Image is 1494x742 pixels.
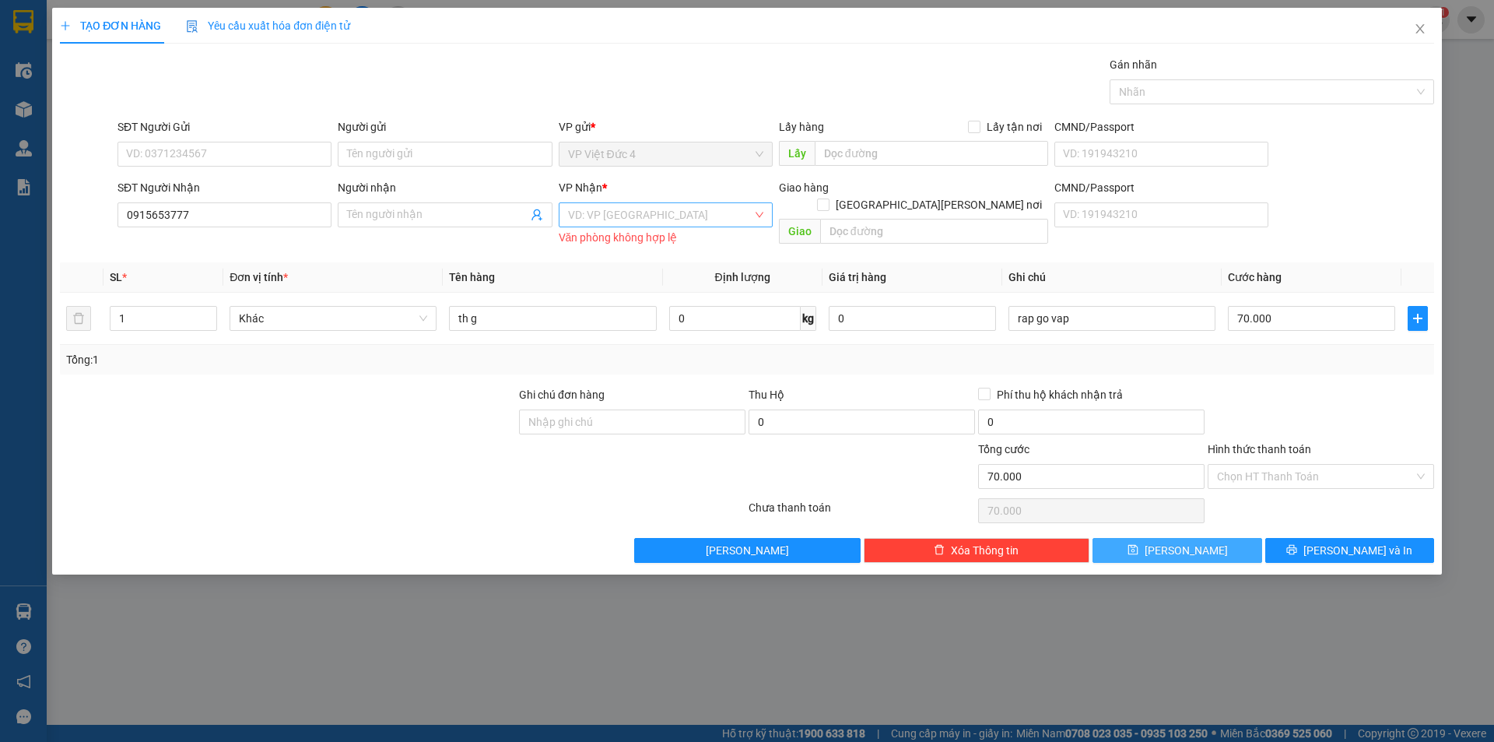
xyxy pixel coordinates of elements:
[559,118,773,135] div: VP gửi
[747,499,977,526] div: Chưa thanh toán
[449,306,656,331] input: VD: Bàn, Ghế
[715,271,770,283] span: Định lượng
[60,20,71,31] span: plus
[1408,306,1428,331] button: plus
[779,141,815,166] span: Lấy
[559,181,602,194] span: VP Nhận
[829,306,996,331] input: 0
[1414,23,1426,35] span: close
[66,306,91,331] button: delete
[1002,262,1222,293] th: Ghi chú
[449,271,495,283] span: Tên hàng
[829,271,886,283] span: Giá trị hàng
[1128,544,1138,557] span: save
[951,542,1019,559] span: Xóa Thông tin
[1008,306,1215,331] input: Ghi Chú
[338,118,552,135] div: Người gửi
[1208,443,1311,455] label: Hình thức thanh toán
[230,271,288,283] span: Đơn vị tính
[829,196,1048,213] span: [GEOGRAPHIC_DATA][PERSON_NAME] nơi
[1286,544,1297,557] span: printer
[864,538,1090,563] button: deleteXóa Thông tin
[801,306,816,331] span: kg
[1145,542,1228,559] span: [PERSON_NAME]
[978,443,1029,455] span: Tổng cước
[60,19,161,32] span: TẠO ĐƠN HÀNG
[749,389,784,401] span: Thu Hộ
[1110,58,1157,71] label: Gán nhãn
[1228,271,1282,283] span: Cước hàng
[239,307,427,330] span: Khác
[634,538,861,563] button: [PERSON_NAME]
[1408,312,1427,325] span: plus
[991,386,1129,403] span: Phí thu hộ khách nhận trả
[66,351,577,368] div: Tổng: 1
[338,179,552,196] div: Người nhận
[186,20,198,33] img: icon
[1265,538,1434,563] button: printer[PERSON_NAME] và In
[568,142,763,166] span: VP Việt Đức 4
[779,219,820,244] span: Giao
[706,542,789,559] span: [PERSON_NAME]
[1054,118,1268,135] div: CMND/Passport
[779,181,829,194] span: Giao hàng
[117,118,331,135] div: SĐT Người Gửi
[820,219,1048,244] input: Dọc đường
[1303,542,1412,559] span: [PERSON_NAME] và In
[779,121,824,133] span: Lấy hàng
[186,19,350,32] span: Yêu cầu xuất hóa đơn điện tử
[559,229,773,247] div: Văn phòng không hợp lệ
[531,209,543,221] span: user-add
[110,271,122,283] span: SL
[519,389,605,401] label: Ghi chú đơn hàng
[934,544,945,557] span: delete
[1054,179,1268,196] div: CMND/Passport
[815,141,1048,166] input: Dọc đường
[117,179,331,196] div: SĐT Người Nhận
[1398,8,1442,51] button: Close
[980,118,1048,135] span: Lấy tận nơi
[519,410,745,434] input: Ghi chú đơn hàng
[1092,538,1261,563] button: save[PERSON_NAME]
